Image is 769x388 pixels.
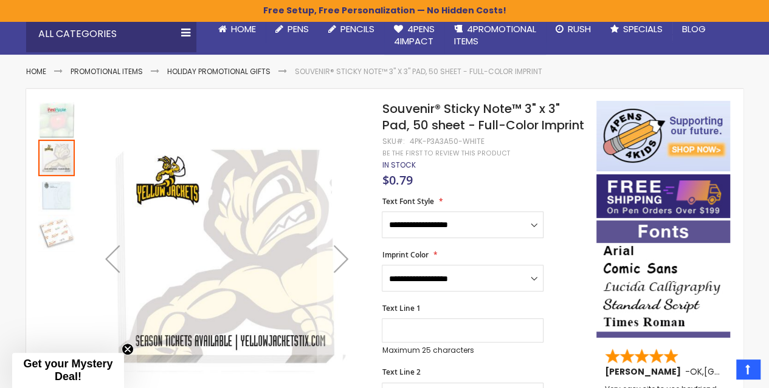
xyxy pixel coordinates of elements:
[122,343,134,355] button: Close teaser
[605,366,685,378] span: [PERSON_NAME]
[12,353,124,388] div: Get your Mystery Deal!Close teaser
[26,66,46,77] a: Home
[444,16,546,55] a: 4PROMOTIONALITEMS
[38,138,76,176] div: Souvenir® Sticky Note™ 3" x 3" Pad, 50 sheet - Full-Color Imprint
[596,174,730,218] img: Free shipping on orders over $199
[38,214,75,251] div: Souvenir® Sticky Note™ 3" x 3" Pad, 50 sheet - Full-Color Imprint
[454,22,536,47] span: 4PROMOTIONAL ITEMS
[38,176,76,214] div: Souvenir® Sticky Note™ 3" x 3" Pad, 50 sheet - Full-Color Imprint
[682,22,706,35] span: Blog
[340,22,374,35] span: Pencils
[382,100,584,134] span: Souvenir® Sticky Note™ 3" x 3" Pad, 50 sheet - Full-Color Imprint
[38,177,75,214] img: Souvenir® Sticky Note™ 3" x 3" Pad, 50 sheet - Full-Color Imprint
[382,160,415,170] span: In stock
[382,149,509,158] a: Be the first to review this product
[382,250,428,260] span: Imprint Color
[23,358,112,383] span: Get your Mystery Deal!
[209,16,266,43] a: Home
[601,16,672,43] a: Specials
[382,136,404,146] strong: SKU
[382,367,420,377] span: Text Line 2
[71,66,143,77] a: Promotional Items
[319,16,384,43] a: Pencils
[26,16,196,52] div: All Categories
[596,220,730,338] img: font-personalization-examples
[384,16,444,55] a: 4Pens4impact
[382,196,433,206] span: Text Font Style
[288,22,309,35] span: Pens
[38,215,75,251] img: Souvenir® Sticky Note™ 3" x 3" Pad, 50 sheet - Full-Color Imprint
[596,101,730,171] img: 4pens 4 kids
[669,355,769,388] iframe: Google Customer Reviews
[409,137,484,146] div: 4PK-P3A3A50-WHITE
[568,22,591,35] span: Rush
[623,22,663,35] span: Specials
[382,160,415,170] div: Availability
[231,22,256,35] span: Home
[38,102,75,138] img: Souvenir® Sticky Note™ 3" x 3" Pad, 50 sheet - Full-Color Imprint
[382,345,543,355] p: Maximum 25 characters
[382,172,412,188] span: $0.79
[672,16,716,43] a: Blog
[38,101,76,138] div: Souvenir® Sticky Note™ 3" x 3" Pad, 50 sheet - Full-Color Imprint
[266,16,319,43] a: Pens
[382,303,420,313] span: Text Line 1
[394,22,435,47] span: 4Pens 4impact
[546,16,601,43] a: Rush
[167,66,271,77] a: Holiday Promotional Gifts
[295,67,542,77] li: Souvenir® Sticky Note™ 3" x 3" Pad, 50 sheet - Full-Color Imprint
